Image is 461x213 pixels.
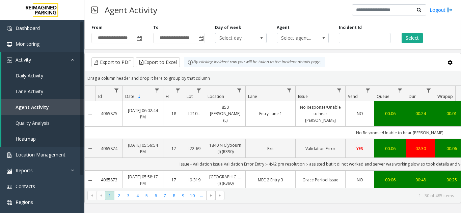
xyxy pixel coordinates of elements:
img: 'icon' [7,26,12,31]
label: To [153,25,159,31]
a: Lane Filter Menu [285,86,294,95]
a: I22-69 [188,145,201,152]
div: Drag a column header and drop it here to group by that column [85,72,461,84]
a: Grace Period Issue [300,177,341,183]
span: Activity [16,57,31,63]
a: 00:24 [410,110,431,117]
a: Lot Filter Menu [194,86,204,95]
img: logout [447,6,453,13]
span: Page 2 [114,191,124,200]
button: Export to Excel [136,57,180,67]
span: Regions [16,199,33,205]
a: Location Filter Menu [235,86,244,95]
div: By clicking Incident row you will be taken to the incident details page. [184,57,325,67]
span: Reports [16,167,33,174]
span: Queue [377,94,389,99]
span: Dur [409,94,416,99]
span: Agent Activity [16,104,49,110]
a: 02:30 [410,145,431,152]
span: Lane Activity [16,88,43,95]
a: Collapse Details [85,178,96,183]
a: H Filter Menu [173,86,183,95]
span: Toggle popup [135,33,143,43]
span: Page 3 [124,191,133,200]
kendo-pager-info: 1 - 30 of 485 items [228,193,454,199]
a: Activity [1,52,84,68]
a: 17 [167,177,180,183]
a: [DATE] 06:02:44 PM [127,107,159,120]
span: Sortable [137,94,142,99]
span: Location [208,94,224,99]
span: H [166,94,169,99]
button: Select [402,33,423,43]
span: Select day... [215,33,256,43]
span: Page 8 [169,191,179,200]
a: L21091600 [188,110,201,117]
span: Page 11 [197,191,206,200]
a: 4065874 [100,145,118,152]
a: 850 [PERSON_NAME] (L) [209,104,241,123]
a: Id Filter Menu [112,86,121,95]
a: NO [350,110,370,117]
img: 'icon' [7,42,12,47]
a: 00:06 [378,145,402,152]
span: Contacts [16,183,35,189]
a: Daily Activity [1,68,84,83]
a: Collapse Details [85,111,96,117]
a: Lane Activity [1,83,84,99]
label: Agent [277,25,290,31]
a: No Response/Unable to hear [PERSON_NAME] [300,104,341,123]
a: 1840 N Clybourn (I) (R390) [209,142,241,155]
a: Validation Error [300,145,341,152]
a: 00:06 [378,177,402,183]
a: Queue Filter Menu [396,86,405,95]
label: From [91,25,103,31]
img: 'icon' [7,168,12,174]
span: Monitoring [16,41,39,47]
img: 'icon' [7,58,12,63]
span: Go to the next page [206,191,215,200]
a: 4065873 [100,177,118,183]
span: Wrapup [437,94,453,99]
span: Date [125,94,134,99]
a: Exit [250,145,291,152]
span: Heatmap [16,136,36,142]
span: Go to the last page [217,193,223,198]
a: 4065875 [100,110,118,117]
span: Dashboard [16,25,40,31]
a: [GEOGRAPHIC_DATA] (I) (R390) [209,174,241,186]
a: NO [350,177,370,183]
span: Page 1 [105,191,114,200]
a: Issue Filter Menu [335,86,344,95]
a: Entry Lane 1 [250,110,291,117]
a: 00:48 [410,177,431,183]
span: Page 9 [179,191,188,200]
span: Location Management [16,151,65,158]
span: Go to the next page [208,193,214,198]
span: Toggle popup [197,33,205,43]
a: 00:06 [378,110,402,117]
a: Dur Filter Menu [424,86,433,95]
a: YES [350,145,370,152]
a: 18 [167,110,180,117]
a: Agent Activity [1,99,84,115]
span: Page 7 [160,191,169,200]
span: Vend [348,94,358,99]
img: pageIcon [91,2,98,18]
span: Daily Activity [16,72,43,79]
span: Go to the last page [215,191,224,200]
a: MEC 2 Entry 3 [250,177,291,183]
img: infoIcon.svg [188,60,193,65]
span: NO [357,111,363,116]
span: Issue [298,94,308,99]
img: 'icon' [7,152,12,158]
span: Page 6 [151,191,160,200]
a: Logout [430,6,453,13]
label: Day of week [215,25,241,31]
